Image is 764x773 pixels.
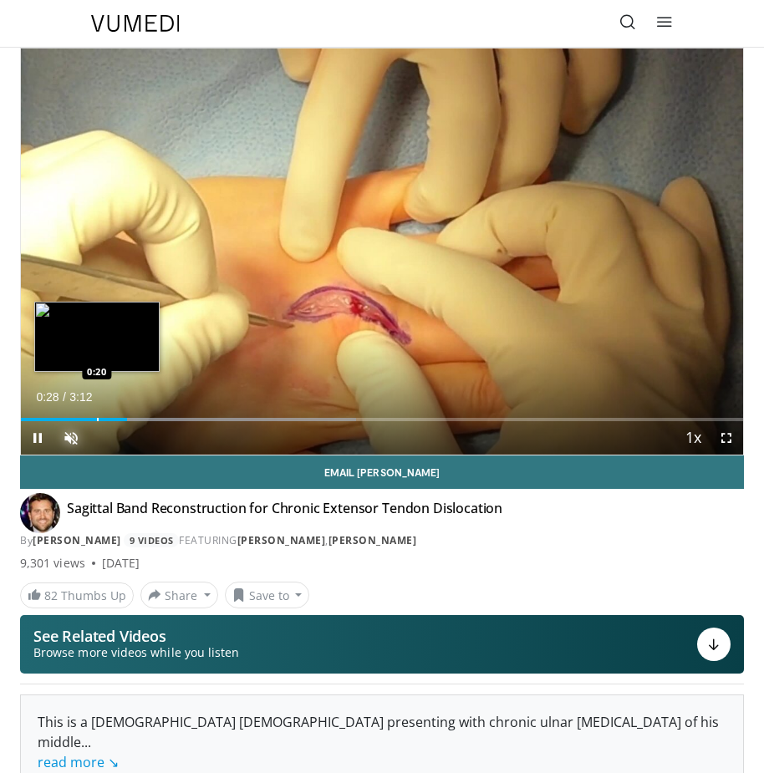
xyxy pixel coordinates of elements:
[102,555,140,572] div: [DATE]
[54,421,88,455] button: Unmute
[20,455,744,489] a: Email [PERSON_NAME]
[124,533,179,547] a: 9 Videos
[33,644,239,661] span: Browse more videos while you listen
[140,582,218,608] button: Share
[21,418,743,421] div: Progress Bar
[67,500,502,526] h4: Sagittal Band Reconstruction for Chronic Extensor Tendon Dislocation
[21,48,743,455] video-js: Video Player
[91,15,180,32] img: VuMedi Logo
[63,390,66,404] span: /
[20,493,60,533] img: Avatar
[237,533,326,547] a: [PERSON_NAME]
[38,753,119,771] a: read more ↘
[34,302,160,372] img: image.jpeg
[33,628,239,644] p: See Related Videos
[44,587,58,603] span: 82
[33,533,121,547] a: [PERSON_NAME]
[20,582,134,608] a: 82 Thumbs Up
[36,390,59,404] span: 0:28
[329,533,417,547] a: [PERSON_NAME]
[710,421,743,455] button: Fullscreen
[38,712,726,772] div: This is a [DEMOGRAPHIC_DATA] [DEMOGRAPHIC_DATA] presenting with chronic ulnar [MEDICAL_DATA] of h...
[20,615,744,674] button: See Related Videos Browse more videos while you listen
[676,421,710,455] button: Playback Rate
[21,421,54,455] button: Pause
[20,555,85,572] span: 9,301 views
[225,582,310,608] button: Save to
[20,533,744,548] div: By FEATURING ,
[69,390,92,404] span: 3:12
